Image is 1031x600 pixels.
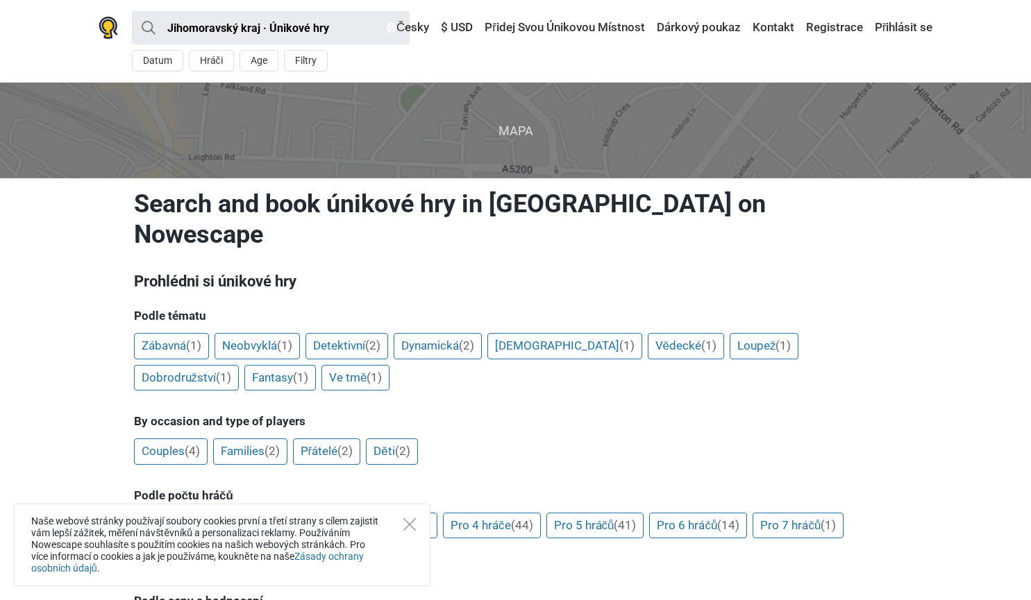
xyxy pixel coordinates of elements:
[367,370,382,384] span: (1)
[99,17,118,39] img: Nowescape logo
[265,444,280,458] span: (2)
[134,271,898,293] h3: Prohlédni si únikové hry
[387,23,396,33] img: Česky
[185,444,200,458] span: (4)
[394,333,482,359] a: Dynamická(2)
[132,11,410,44] input: try “London”
[753,513,844,539] a: Pro 7 hráčů(1)
[803,15,866,40] a: Registrace
[134,365,240,391] a: Dobrodružství(1)
[403,518,416,531] button: Close
[366,438,417,465] a: Děti(2)
[14,504,430,586] div: Naše webové stránky používají soubory cookies první a třetí strany s cílem zajistit vám lepší záž...
[213,438,287,465] a: Families(2)
[321,365,389,391] a: Ve tmě(1)
[240,50,278,71] button: Age
[134,189,898,250] h1: Search and book únikové hry in [GEOGRAPHIC_DATA] on Nowescape
[619,338,635,352] span: (1)
[293,438,361,465] a: Přátelé(2)
[132,50,183,71] button: Datum
[649,513,747,539] a: Pro 6 hráčů(14)
[821,518,836,532] span: (1)
[216,370,231,384] span: (1)
[134,488,898,502] h5: Podle počtu hráčů
[365,338,380,352] span: (2)
[437,15,476,40] a: $ USD
[648,333,724,359] a: Vědecké(1)
[305,333,388,359] a: Detektivní(2)
[487,333,642,359] a: [DEMOGRAPHIC_DATA](1)
[244,365,316,391] a: Fantasy(1)
[134,309,898,323] h5: Podle tématu
[546,513,644,539] a: Pro 5 hráčů(41)
[749,15,798,40] a: Kontakt
[215,333,300,359] a: Neobvyklá(1)
[293,370,308,384] span: (1)
[776,338,791,352] span: (1)
[186,338,201,352] span: (1)
[31,551,364,574] a: Zásady ochrany osobních údajů
[443,513,541,539] a: Pro 4 hráče(44)
[395,444,410,458] span: (2)
[134,414,898,428] h5: By occasion and type of players
[871,15,933,40] a: Přihlásit se
[653,15,744,40] a: Dárkový poukaz
[284,50,328,71] button: Filtry
[717,518,739,532] span: (14)
[459,338,474,352] span: (2)
[701,338,716,352] span: (1)
[277,338,292,352] span: (1)
[134,438,208,465] a: Couples(4)
[614,518,636,532] span: (41)
[730,333,799,359] a: Loupež(1)
[337,444,353,458] span: (2)
[189,50,234,71] button: Hráči
[481,15,648,40] a: Přidej Svou Únikovou Místnost
[134,333,209,359] a: Zábavná(1)
[511,518,533,532] span: (44)
[383,15,433,40] a: Česky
